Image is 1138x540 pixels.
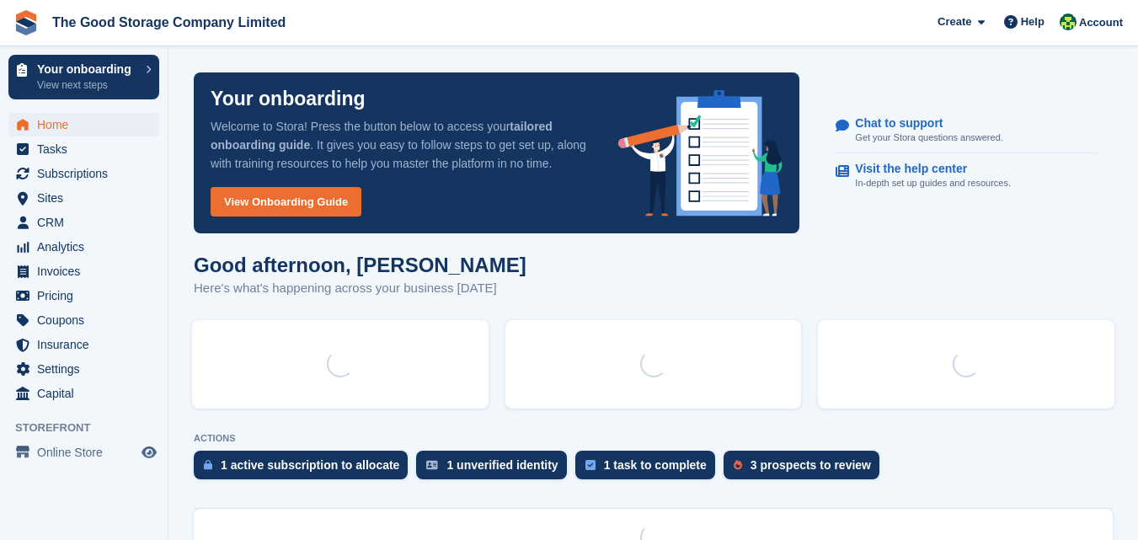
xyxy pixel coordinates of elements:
[194,433,1113,444] p: ACTIONS
[1079,14,1123,31] span: Account
[8,441,159,464] a: menu
[416,451,574,488] a: 1 unverified identity
[37,357,138,381] span: Settings
[938,13,971,30] span: Create
[45,8,292,36] a: The Good Storage Company Limited
[37,441,138,464] span: Online Store
[855,176,1011,190] p: In-depth set up guides and resources.
[139,442,159,462] a: Preview store
[8,137,159,161] a: menu
[13,10,39,35] img: stora-icon-8386f47178a22dfd0bd8f6a31ec36ba5ce8667c1dd55bd0f319d3a0aa187defe.svg
[8,333,159,356] a: menu
[37,78,137,93] p: View next steps
[37,113,138,136] span: Home
[836,108,1097,154] a: Chat to support Get your Stora questions answered.
[194,451,416,488] a: 1 active subscription to allocate
[37,137,138,161] span: Tasks
[855,131,1002,145] p: Get your Stora questions answered.
[8,113,159,136] a: menu
[194,254,526,276] h1: Good afternoon, [PERSON_NAME]
[585,460,596,470] img: task-75834270c22a3079a89374b754ae025e5fb1db73e45f91037f5363f120a921f8.svg
[8,308,159,332] a: menu
[618,90,783,217] img: onboarding-info-6c161a55d2c0e0a8cae90662b2fe09162a5109e8cc188191df67fb4f79e88e88.svg
[37,162,138,185] span: Subscriptions
[37,308,138,332] span: Coupons
[37,235,138,259] span: Analytics
[211,187,361,217] a: View Onboarding Guide
[37,211,138,234] span: CRM
[8,259,159,283] a: menu
[211,89,366,109] p: Your onboarding
[734,460,742,470] img: prospect-51fa495bee0391a8d652442698ab0144808aea92771e9ea1ae160a38d050c398.svg
[37,259,138,283] span: Invoices
[855,116,989,131] p: Chat to support
[221,458,399,472] div: 1 active subscription to allocate
[8,211,159,234] a: menu
[836,153,1097,199] a: Visit the help center In-depth set up guides and resources.
[751,458,871,472] div: 3 prospects to review
[8,186,159,210] a: menu
[1021,13,1045,30] span: Help
[37,186,138,210] span: Sites
[37,333,138,356] span: Insurance
[724,451,888,488] a: 3 prospects to review
[204,459,212,470] img: active_subscription_to_allocate_icon-d502201f5373d7db506a760aba3b589e785aa758c864c3986d89f69b8ff3...
[211,117,591,173] p: Welcome to Stora! Press the button below to access your . It gives you easy to follow steps to ge...
[8,284,159,307] a: menu
[8,382,159,405] a: menu
[8,235,159,259] a: menu
[575,451,724,488] a: 1 task to complete
[8,357,159,381] a: menu
[37,284,138,307] span: Pricing
[15,420,168,436] span: Storefront
[426,460,438,470] img: verify_identity-adf6edd0f0f0b5bbfe63781bf79b02c33cf7c696d77639b501bdc392416b5a36.svg
[37,382,138,405] span: Capital
[194,279,526,298] p: Here's what's happening across your business [DATE]
[37,63,137,75] p: Your onboarding
[8,162,159,185] a: menu
[8,55,159,99] a: Your onboarding View next steps
[1060,13,1077,30] img: Claire Burton
[446,458,558,472] div: 1 unverified identity
[855,162,997,176] p: Visit the help center
[604,458,707,472] div: 1 task to complete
